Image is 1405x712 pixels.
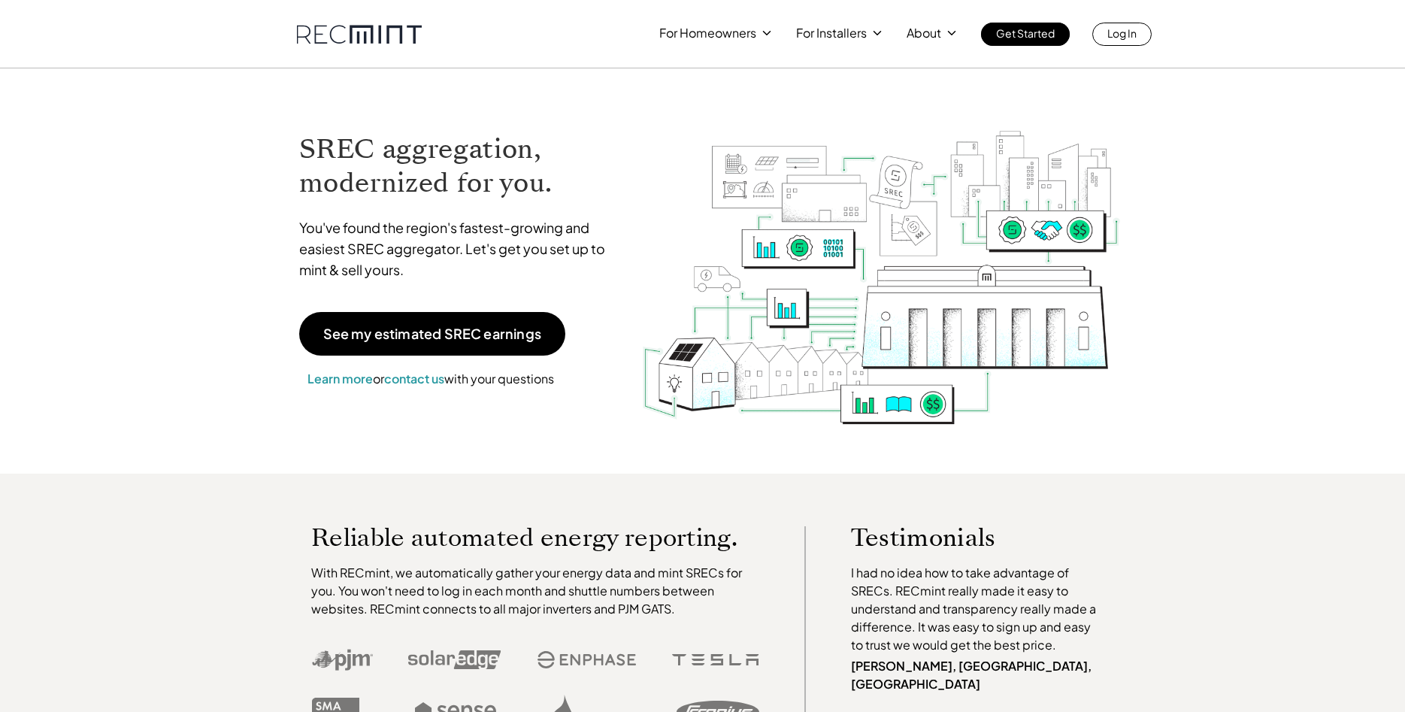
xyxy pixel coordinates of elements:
p: [PERSON_NAME], [GEOGRAPHIC_DATA], [GEOGRAPHIC_DATA] [851,657,1104,693]
p: You've found the region's fastest-growing and easiest SREC aggregator. Let's get you set up to mi... [299,217,619,280]
a: See my estimated SREC earnings [299,312,565,356]
p: Testimonials [851,526,1075,549]
a: Log In [1092,23,1152,46]
p: I had no idea how to take advantage of SRECs. RECmint really made it easy to understand and trans... [851,564,1104,654]
p: or with your questions [299,369,562,389]
a: Learn more [307,371,373,386]
h1: SREC aggregation, modernized for you. [299,132,619,200]
a: Get Started [981,23,1070,46]
img: RECmint value cycle [641,91,1121,429]
p: For Homeowners [659,23,756,44]
p: For Installers [796,23,867,44]
a: contact us [384,371,444,386]
p: Reliable automated energy reporting. [311,526,759,549]
p: Get Started [996,23,1055,44]
p: Log In [1107,23,1137,44]
p: About [907,23,941,44]
p: See my estimated SREC earnings [323,327,541,341]
p: With RECmint, we automatically gather your energy data and mint SRECs for you. You won't need to ... [311,564,759,618]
